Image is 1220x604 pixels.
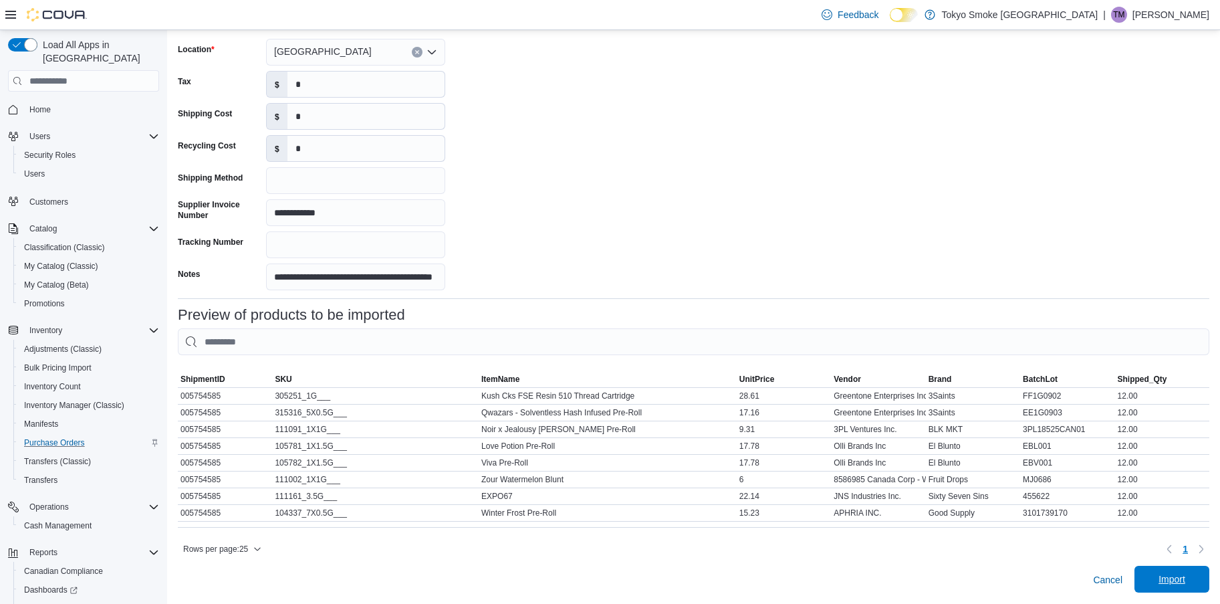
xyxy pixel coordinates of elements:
button: Cash Management [13,516,164,535]
span: TM [1113,7,1124,23]
div: 111161_3.5G___ [272,488,479,504]
span: Cancel [1093,573,1122,587]
div: APHRIA INC. [831,505,925,521]
span: Inventory [24,322,159,338]
span: Load All Apps in [GEOGRAPHIC_DATA] [37,38,159,65]
span: Reports [29,547,57,558]
button: Inventory [3,321,164,340]
div: 3Saints [926,388,1020,404]
span: My Catalog (Beta) [19,277,159,293]
span: Cash Management [19,518,159,534]
div: Zour Watermelon Blunt [479,472,737,488]
button: Purchase Orders [13,433,164,452]
div: Sixty Seven Sins [926,488,1020,504]
button: My Catalog (Beta) [13,276,164,294]
button: Customers [3,191,164,211]
button: Security Roles [13,146,164,165]
div: Love Potion Pre-Roll [479,438,737,454]
label: Tax [178,76,191,87]
span: My Catalog (Classic) [19,258,159,274]
div: Viva Pre-Roll [479,455,737,471]
span: Canadian Compliance [24,566,103,577]
label: Shipping Cost [178,108,232,119]
p: [PERSON_NAME] [1132,7,1209,23]
button: Adjustments (Classic) [13,340,164,359]
div: 17.16 [737,405,831,421]
button: My Catalog (Classic) [13,257,164,276]
div: 111091_1X1G___ [272,421,479,437]
button: Brand [926,371,1020,387]
div: 105782_1X1.5G___ [272,455,479,471]
span: Purchase Orders [24,437,85,448]
span: Security Roles [19,147,159,163]
span: Manifests [19,416,159,432]
button: Users [24,128,55,144]
div: 8586985 Canada Corp - Will Cannabis Group [831,472,925,488]
span: Transfers [19,472,159,488]
h3: Preview of products to be imported [178,307,405,323]
button: ShipmentID [178,371,272,387]
span: ItemName [481,374,519,385]
span: SKU [275,374,291,385]
button: Canadian Compliance [13,562,164,581]
span: Brand [929,374,952,385]
div: EBL001 [1020,438,1114,454]
span: UnitPrice [739,374,775,385]
div: 3101739170 [1020,505,1114,521]
div: 455622 [1020,488,1114,504]
label: $ [267,72,287,97]
div: Winter Frost Pre-Roll [479,505,737,521]
span: Home [24,101,159,118]
label: Shipping Method [178,173,243,183]
div: 12.00 [1115,421,1209,437]
button: UnitPrice [737,371,831,387]
div: 105781_1X1.5G___ [272,438,479,454]
button: Operations [3,498,164,516]
a: Dashboards [19,582,83,598]
label: Location [178,44,215,55]
button: Transfers (Classic) [13,452,164,471]
div: 111002_1X1G___ [272,472,479,488]
span: Inventory Manager (Classic) [19,397,159,413]
div: El Blunto [926,455,1020,471]
a: My Catalog (Classic) [19,258,104,274]
a: Purchase Orders [19,435,90,451]
div: MJ0686 [1020,472,1114,488]
a: Classification (Classic) [19,239,110,256]
div: 005754585 [178,455,272,471]
div: 22.14 [737,488,831,504]
a: Canadian Compliance [19,563,108,579]
div: EBV001 [1020,455,1114,471]
button: Home [3,100,164,119]
p: Tokyo Smoke [GEOGRAPHIC_DATA] [942,7,1098,23]
span: Transfers [24,475,57,486]
div: 005754585 [178,438,272,454]
button: Import [1134,566,1209,593]
a: Dashboards [13,581,164,599]
a: Inventory Count [19,379,86,395]
div: 12.00 [1115,405,1209,421]
button: Operations [24,499,74,515]
a: Adjustments (Classic) [19,341,107,357]
div: 17.78 [737,455,831,471]
div: 3Saints [926,405,1020,421]
a: Customers [24,194,74,210]
span: Classification (Classic) [19,239,159,256]
span: Operations [24,499,159,515]
div: 12.00 [1115,455,1209,471]
div: 6 [737,472,831,488]
div: Kush Cks FSE Resin 510 Thread Cartridge [479,388,737,404]
div: El Blunto [926,438,1020,454]
span: Dashboards [24,585,78,595]
div: 28.61 [737,388,831,404]
span: Adjustments (Classic) [24,344,102,355]
a: Transfers (Classic) [19,454,96,470]
span: Classification (Classic) [24,242,105,253]
button: BatchLot [1020,371,1114,387]
div: Qwazars - Solventless Hash Infused Pre-Roll [479,405,737,421]
img: Cova [27,8,87,21]
span: Customers [29,197,68,207]
span: [GEOGRAPHIC_DATA] [274,43,372,60]
button: Bulk Pricing Import [13,359,164,377]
